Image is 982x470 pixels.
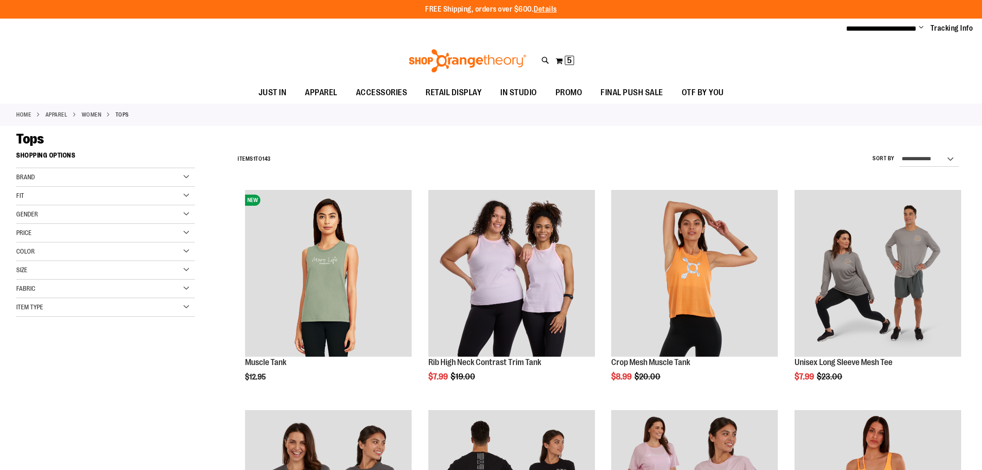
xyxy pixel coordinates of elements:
[451,372,477,381] span: $19.00
[305,82,337,103] span: APPAREL
[682,82,724,103] span: OTF BY YOU
[249,82,296,104] a: JUST IN
[424,185,600,405] div: product
[296,82,347,103] a: APPAREL
[611,190,778,357] img: Crop Mesh Muscle Tank primary image
[245,195,260,206] span: NEW
[82,111,102,119] a: WOMEN
[611,372,633,381] span: $8.99
[795,190,961,358] a: Unisex Long Sleeve Mesh Tee primary image
[795,190,961,357] img: Unisex Long Sleeve Mesh Tee primary image
[601,82,663,103] span: FINAL PUSH SALE
[347,82,417,104] a: ACCESSORIES
[790,185,966,405] div: product
[262,156,271,162] span: 143
[16,285,35,292] span: Fabric
[872,155,895,163] label: Sort By
[930,23,973,33] a: Tracking Info
[45,111,68,119] a: APPAREL
[240,185,416,405] div: product
[817,372,844,381] span: $23.00
[611,358,690,367] a: Crop Mesh Muscle Tank
[16,192,24,199] span: Fit
[428,372,449,381] span: $7.99
[238,152,271,166] h2: Items to
[591,82,672,104] a: FINAL PUSH SALE
[567,56,572,65] span: 5
[16,147,195,168] strong: Shopping Options
[116,111,129,119] strong: Tops
[416,82,491,104] a: RETAIL DISPLAY
[611,190,778,358] a: Crop Mesh Muscle Tank primary image
[356,82,407,103] span: ACCESSORIES
[16,248,35,255] span: Color
[491,82,546,104] a: IN STUDIO
[534,5,557,13] a: Details
[16,173,35,181] span: Brand
[16,131,44,147] span: Tops
[16,303,43,311] span: Item Type
[795,372,815,381] span: $7.99
[16,210,38,218] span: Gender
[607,185,782,405] div: product
[428,190,595,358] a: Rib Tank w/ Contrast Binding primary image
[795,358,892,367] a: Unisex Long Sleeve Mesh Tee
[245,190,412,358] a: Muscle TankNEW
[245,373,267,381] span: $12.95
[634,372,662,381] span: $20.00
[672,82,733,104] a: OTF BY YOU
[556,82,582,103] span: PROMO
[428,358,541,367] a: Rib High Neck Contrast Trim Tank
[500,82,537,103] span: IN STUDIO
[16,266,27,274] span: Size
[546,82,592,104] a: PROMO
[919,24,924,33] button: Account menu
[16,229,32,236] span: Price
[245,190,412,357] img: Muscle Tank
[428,190,595,357] img: Rib Tank w/ Contrast Binding primary image
[407,49,528,72] img: Shop Orangetheory
[253,156,256,162] span: 1
[16,111,31,119] a: Home
[245,358,286,367] a: Muscle Tank
[258,82,287,103] span: JUST IN
[426,82,482,103] span: RETAIL DISPLAY
[425,4,557,15] p: FREE Shipping, orders over $600.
